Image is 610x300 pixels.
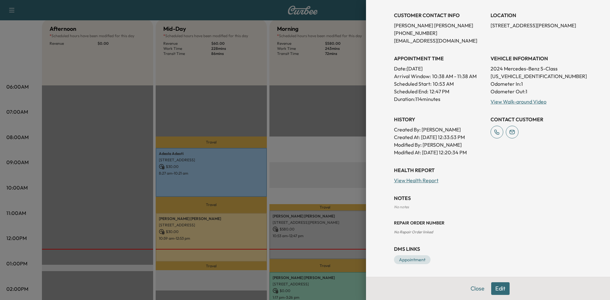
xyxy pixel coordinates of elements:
a: Appointment [394,255,430,264]
p: Odometer Out: 1 [491,88,582,95]
button: Close [466,282,489,295]
h3: APPOINTMENT TIME [394,55,485,62]
p: Scheduled Start: [394,80,431,88]
p: Created By : [PERSON_NAME] [394,126,485,133]
div: No notes [394,204,582,210]
h3: LOCATION [491,11,582,19]
h3: Health Report [394,166,582,174]
a: View Health Report [394,177,438,183]
button: Edit [491,282,510,295]
p: [US_VEHICLE_IDENTIFICATION_NUMBER] [491,72,582,80]
h3: Repair Order number [394,220,582,226]
p: [EMAIL_ADDRESS][DOMAIN_NAME] [394,37,485,44]
h3: History [394,116,485,123]
h3: CUSTOMER CONTACT INFO [394,11,485,19]
p: Created At : [DATE] 12:33:53 PM [394,133,485,141]
span: 10:38 AM - 11:38 AM [432,72,477,80]
p: Modified At : [DATE] 12:20:34 PM [394,149,485,156]
p: Odometer In: 1 [491,80,582,88]
h3: VEHICLE INFORMATION [491,55,582,62]
p: Duration: 114 minutes [394,95,485,103]
p: Scheduled End: [394,88,428,95]
h3: CONTACT CUSTOMER [491,116,582,123]
p: Modified By : [PERSON_NAME] [394,141,485,149]
span: No Repair Order linked [394,230,433,234]
a: View Walk-around Video [491,98,546,105]
p: Arrival Window: [394,72,485,80]
p: 12:47 PM [430,88,449,95]
h3: DMS Links [394,245,582,253]
p: [PHONE_NUMBER] [394,29,485,37]
h3: NOTES [394,194,582,202]
p: Date: [DATE] [394,65,485,72]
p: 2024 Mercedes-Benz S-Class [491,65,582,72]
p: 10:53 AM [433,80,454,88]
p: [PERSON_NAME] [PERSON_NAME] [394,22,485,29]
p: [STREET_ADDRESS][PERSON_NAME] [491,22,582,29]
